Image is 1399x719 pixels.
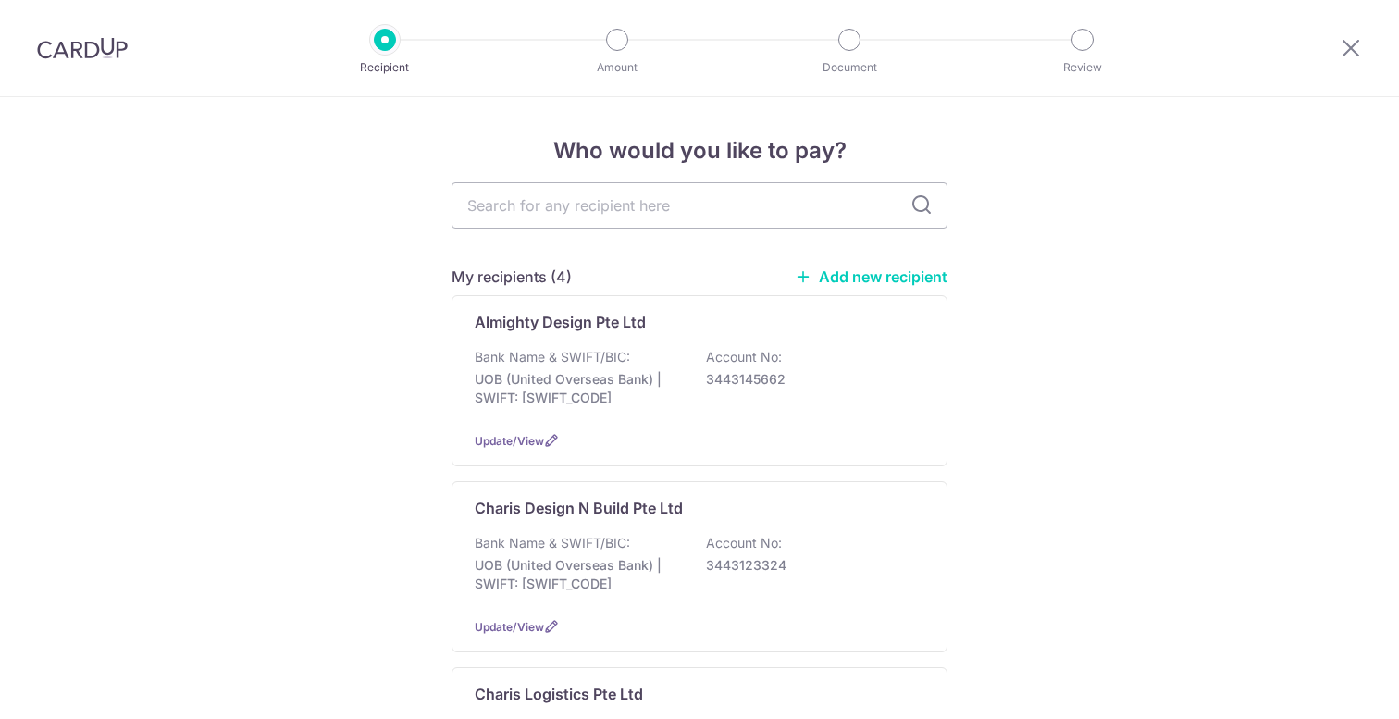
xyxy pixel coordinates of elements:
p: Document [781,58,918,77]
p: UOB (United Overseas Bank) | SWIFT: [SWIFT_CODE] [475,370,682,407]
a: Add new recipient [795,267,947,286]
input: Search for any recipient here [452,182,947,229]
p: UOB (United Overseas Bank) | SWIFT: [SWIFT_CODE] [475,556,682,593]
p: 3443123324 [706,556,913,575]
p: Account No: [706,534,782,552]
p: Charis Logistics Pte Ltd [475,683,643,705]
p: Bank Name & SWIFT/BIC: [475,534,630,552]
p: Review [1014,58,1151,77]
p: Amount [549,58,686,77]
p: Account No: [706,348,782,366]
p: Charis Design N Build Pte Ltd [475,497,683,519]
p: 3443145662 [706,370,913,389]
a: Update/View [475,434,544,448]
p: Recipient [316,58,453,77]
p: Almighty Design Pte Ltd [475,311,646,333]
a: Update/View [475,620,544,634]
h4: Who would you like to pay? [452,134,947,167]
img: CardUp [37,37,128,59]
h5: My recipients (4) [452,266,572,288]
p: Bank Name & SWIFT/BIC: [475,348,630,366]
